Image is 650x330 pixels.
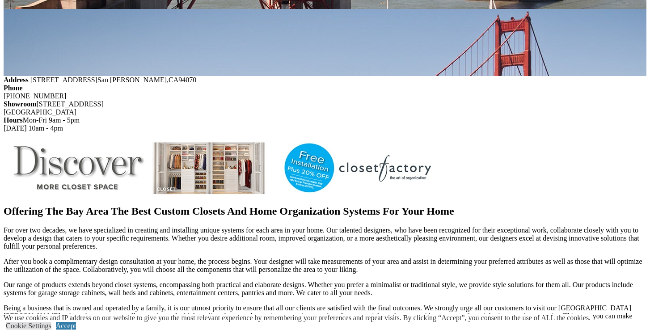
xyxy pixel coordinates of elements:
[4,100,37,108] strong: Showroom
[4,226,646,250] p: For over two decades, we have specialized in creating and installing unique systems for each area...
[97,76,167,84] span: San [PERSON_NAME]
[4,92,646,100] div: [PHONE_NUMBER]
[4,304,646,328] p: Being a business that is owned and operated by a family, it is our utmost priority to ensure that...
[4,84,23,92] strong: Phone
[4,116,23,124] strong: Hours
[4,314,591,322] div: We use cookies and IP address on our website to give you the most relevant experience by remember...
[4,100,646,116] div: [STREET_ADDRESS] [GEOGRAPHIC_DATA]
[178,76,196,84] span: 94070
[30,76,97,84] span: [STREET_ADDRESS]
[4,116,646,132] div: Mon-Fri 9am - 5pm [DATE] 10am - 4pm
[6,322,51,330] a: Cookie Settings
[56,322,76,330] a: Accept
[4,258,646,274] p: After you book a complimentary design consultation at your home, the process begins. Your designe...
[4,76,29,84] strong: Address
[4,205,646,217] h2: Offering The Bay Area The Best Custom Closets And Home Organization Systems For Your Home
[4,141,437,195] img: banner ad for 20% off
[4,76,646,84] div: ,
[4,281,646,297] p: Our range of products extends beyond closet systems, encompassing both practical and elaborate de...
[169,76,178,84] span: CA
